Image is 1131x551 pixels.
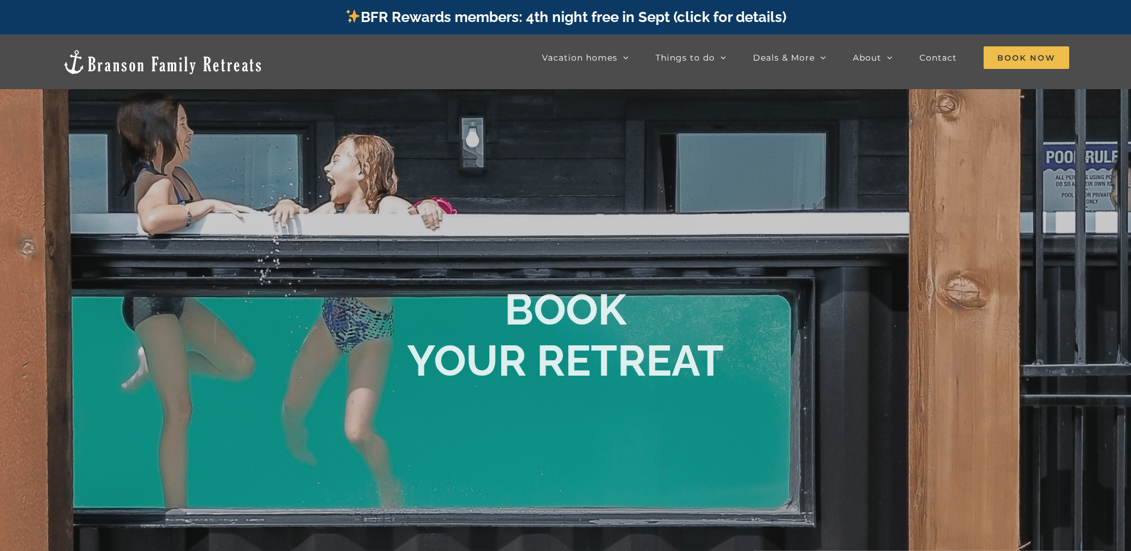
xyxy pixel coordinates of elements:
span: Book Now [984,46,1069,69]
a: Things to do [656,46,726,70]
nav: Main Menu [542,46,1069,70]
a: BFR Rewards members: 4th night free in Sept (click for details) [345,8,786,26]
a: Book Now [984,46,1069,70]
a: Contact [919,46,957,70]
span: Contact [919,53,957,62]
a: Vacation homes [542,46,629,70]
a: Deals & More [753,46,826,70]
img: Branson Family Retreats Logo [62,49,263,75]
b: BOOK YOUR RETREAT [407,284,724,386]
span: Things to do [656,53,715,62]
span: About [853,53,881,62]
span: Vacation homes [542,53,618,62]
img: ✨ [346,9,360,23]
span: Deals & More [753,53,815,62]
a: About [853,46,893,70]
